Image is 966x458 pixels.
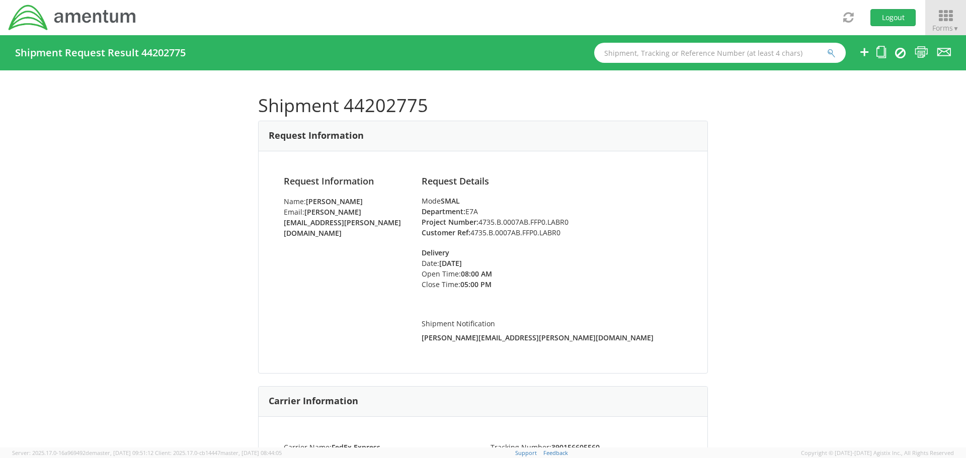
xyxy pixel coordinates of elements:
[932,23,959,33] span: Forms
[422,176,682,187] h4: Request Details
[551,442,600,452] strong: 390156605560
[543,449,568,456] a: Feedback
[870,9,916,26] button: Logout
[284,196,407,207] li: Name:
[422,268,523,279] li: Open Time:
[441,196,460,206] strong: SMAL
[422,333,654,342] strong: [PERSON_NAME][EMAIL_ADDRESS][PERSON_NAME][DOMAIN_NAME]
[422,320,682,327] h5: Shipment Notification
[483,442,690,452] li: Tracking Number:
[422,206,682,217] li: E7A
[269,396,358,406] h3: Carrier Information
[422,196,682,206] div: Mode
[439,258,462,268] strong: [DATE]
[276,442,483,452] li: Carrier Name:
[284,176,407,187] h4: Request Information
[515,449,537,456] a: Support
[422,258,523,268] li: Date:
[422,217,478,227] strong: Project Number:
[422,228,470,237] strong: Customer Ref:
[422,227,682,238] li: 4735.B.0007AB.FFP0.LABR0
[953,24,959,33] span: ▼
[12,449,153,456] span: Server: 2025.17.0-16a969492de
[422,207,465,216] strong: Department:
[801,449,954,457] span: Copyright © [DATE]-[DATE] Agistix Inc., All Rights Reserved
[15,47,186,58] h4: Shipment Request Result 44202775
[155,449,282,456] span: Client: 2025.17.0-cb14447
[220,449,282,456] span: master, [DATE] 08:44:05
[332,442,380,452] strong: FedEx Express
[284,207,401,238] strong: [PERSON_NAME][EMAIL_ADDRESS][PERSON_NAME][DOMAIN_NAME]
[92,449,153,456] span: master, [DATE] 09:51:12
[422,217,682,227] li: 4735.B.0007AB.FFP0.LABR0
[461,269,492,279] strong: 08:00 AM
[258,96,708,116] h1: Shipment 44202775
[269,131,364,141] h3: Request Information
[460,280,492,289] strong: 05:00 PM
[306,197,363,206] strong: [PERSON_NAME]
[422,248,449,257] strong: Delivery
[594,43,846,63] input: Shipment, Tracking or Reference Number (at least 4 chars)
[8,4,137,32] img: dyn-intl-logo-049831509241104b2a82.png
[284,207,407,238] li: Email:
[422,279,523,290] li: Close Time:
